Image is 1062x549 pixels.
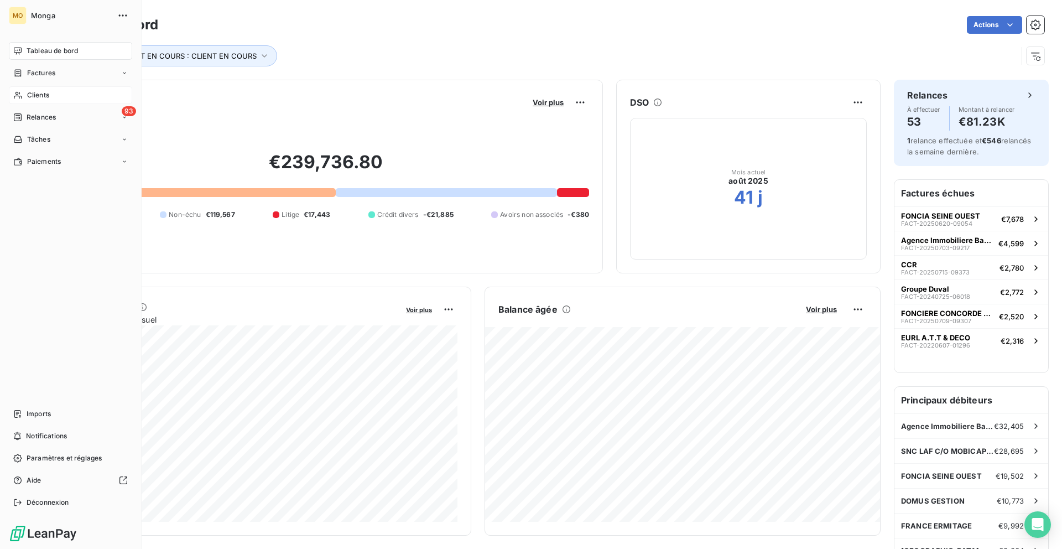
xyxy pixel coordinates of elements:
h6: Principaux débiteurs [894,387,1048,413]
a: Factures [9,64,132,82]
span: Voir plus [806,305,837,314]
span: Chiffre d'affaires mensuel [63,314,398,325]
a: Aide [9,472,132,489]
h2: 41 [734,187,753,209]
span: €2,780 [999,263,1024,272]
span: FRANCE ERMITAGE [901,521,972,530]
span: Mois actuel [731,169,766,175]
span: FONCIERE CONCORDE RUEIL C/O AREAM PROPERTY [901,309,995,318]
span: Montant à relancer [959,106,1015,113]
span: Groupe Duval [901,284,949,293]
a: Paiements [9,153,132,170]
span: €9,992 [998,521,1024,530]
span: Crédit divers [377,210,419,220]
span: Notifications [26,431,67,441]
span: -€21,885 [423,210,454,220]
span: Monga [31,11,111,20]
span: Tableau de bord [27,46,78,56]
button: FONCIERE CONCORDE RUEIL C/O AREAM PROPERTYFACT-20250709-09307€2,520 [894,304,1048,328]
span: €28,695 [994,447,1024,455]
span: À effectuer [907,106,940,113]
span: Paramètres et réglages [27,453,102,463]
span: €2,520 [999,312,1024,321]
h2: j [758,187,763,209]
span: €19,502 [996,472,1024,480]
span: FACT-20250715-09373 [901,269,970,276]
button: Groupe DuvalFACT-20240725-06018€2,772 [894,279,1048,304]
span: €32,405 [994,422,1024,431]
span: Déconnexion [27,498,69,507]
span: Voir plus [406,306,432,314]
span: Paiements [27,157,61,167]
a: Imports [9,405,132,423]
a: Clients [9,86,132,104]
span: Non-échu [169,210,201,220]
span: 93 [122,106,136,116]
span: FONCIA SEINE OUEST [901,211,980,220]
h6: Factures échues [894,180,1048,206]
span: Tâches [27,134,50,144]
span: CCR [901,260,917,269]
h6: DSO [630,96,649,109]
span: FACT-20240725-06018 [901,293,970,300]
h6: Relances [907,89,948,102]
span: €2,772 [1000,288,1024,297]
button: Actions [967,16,1022,34]
span: Imports [27,409,51,419]
span: -€380 [568,210,589,220]
span: relance effectuée et relancés la semaine dernière. [907,136,1031,156]
h4: €81.23K [959,113,1015,131]
a: Paramètres et réglages [9,449,132,467]
span: Factures [27,68,55,78]
h2: €239,736.80 [63,151,589,184]
button: Voir plus [529,97,567,107]
span: €7,678 [1001,215,1024,224]
span: 1 [907,136,910,145]
span: FACT-20250620-09054 [901,220,972,227]
span: Aide [27,475,41,485]
button: Voir plus [403,304,435,314]
span: Litige [282,210,299,220]
span: FACT-20250709-09307 [901,318,971,324]
button: FONCIA SEINE OUESTFACT-20250620-09054€7,678 [894,206,1048,231]
span: FACT-20250703-09217 [901,245,970,251]
span: Clients [27,90,49,100]
span: €546 [982,136,1001,145]
a: 93Relances [9,108,132,126]
img: Logo LeanPay [9,525,77,542]
div: MO [9,7,27,24]
h6: Balance âgée [498,303,558,316]
span: €17,443 [304,210,330,220]
button: CLIENT EN COURS : CLIENT EN COURS [103,45,277,66]
span: CLIENT EN COURS : CLIENT EN COURS [119,51,257,60]
span: Relances [27,112,56,122]
button: CCRFACT-20250715-09373€2,780 [894,255,1048,279]
span: août 2025 [728,175,768,187]
span: €2,316 [1001,336,1024,345]
span: €4,599 [998,239,1024,248]
span: FACT-20220607-01296 [901,342,970,349]
a: Tâches [9,131,132,148]
span: Avoirs non associés [500,210,563,220]
span: €119,567 [206,210,235,220]
span: Voir plus [533,98,564,107]
span: Agence Immobiliere Baumann [901,236,994,245]
button: EURL A.T.T & DECOFACT-20220607-01296€2,316 [894,328,1048,353]
button: Agence Immobiliere BaumannFACT-20250703-09217€4,599 [894,231,1048,255]
a: Tableau de bord [9,42,132,60]
span: SNC LAF C/O MOBICAP RED [901,447,994,455]
span: €10,773 [997,496,1024,505]
span: FONCIA SEINE OUEST [901,472,982,480]
div: Open Intercom Messenger [1024,511,1051,538]
span: Agence Immobiliere Baumann [901,422,994,431]
span: EURL A.T.T & DECO [901,333,970,342]
button: Voir plus [803,304,840,314]
h4: 53 [907,113,940,131]
span: DOMUS GESTION [901,496,965,505]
